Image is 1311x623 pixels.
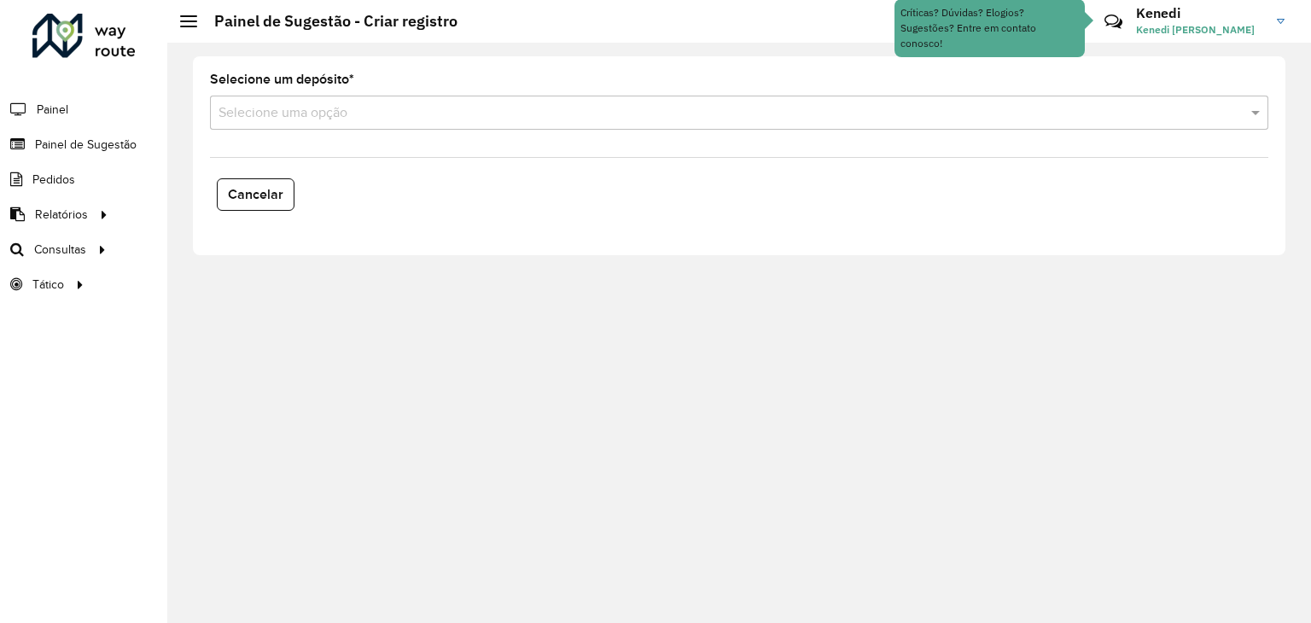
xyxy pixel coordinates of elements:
span: Painel de Sugestão [35,136,137,154]
span: Consultas [34,241,86,259]
span: Pedidos [32,171,75,189]
span: Kenedi [PERSON_NAME] [1136,22,1264,38]
h3: Kenedi [1136,5,1264,21]
button: Cancelar [217,178,294,211]
a: Contato Rápido [1095,3,1132,40]
h2: Painel de Sugestão - Criar registro [197,12,457,31]
span: Cancelar [228,187,283,201]
span: Painel [37,101,68,119]
span: Tático [32,276,64,294]
span: Relatórios [35,206,88,224]
label: Selecione um depósito [210,69,354,90]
